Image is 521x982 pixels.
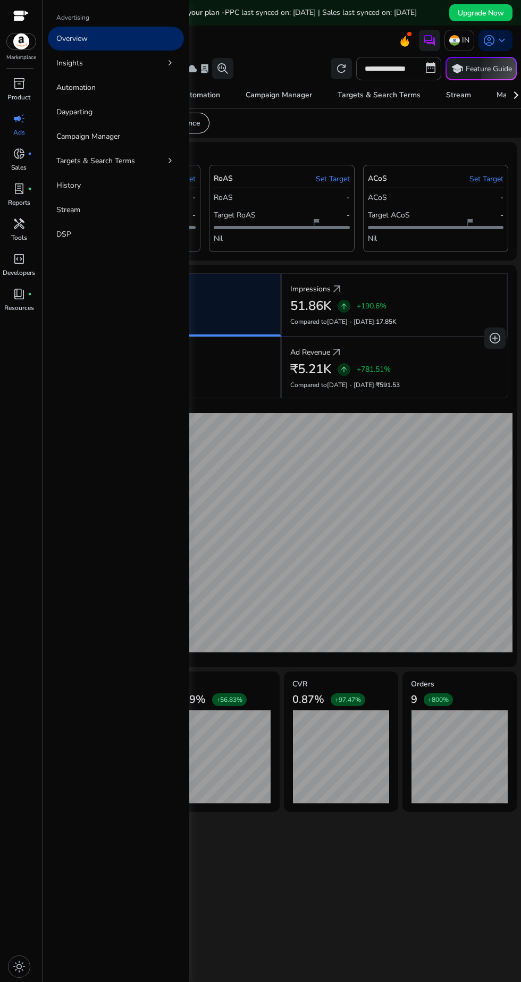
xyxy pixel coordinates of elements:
p: Feature Guide [466,64,512,74]
img: in.svg [449,35,460,46]
span: [DATE] - [DATE] [327,381,374,389]
p: RoAS [214,192,233,203]
span: keyboard_arrow_down [495,34,508,47]
span: donut_small [13,147,26,160]
span: +56.83% [216,695,242,704]
p: Product [7,93,30,102]
p: - [192,209,196,221]
p: Automation [56,82,96,93]
p: - [192,192,196,203]
span: 17.85K [376,317,397,326]
p: Stream [56,204,80,215]
h2: ₹5.21K [290,362,331,377]
p: Campaign Manager [56,131,120,142]
h3: 0.87% [292,693,324,706]
button: refresh [331,58,352,79]
button: add_circle [484,328,506,349]
p: Developers [3,268,35,278]
button: Upgrade Now [449,4,512,21]
button: search_insights [212,58,233,79]
div: Targets & Search Terms [338,91,421,99]
img: amazon.svg [7,33,36,49]
span: flag_2 [312,218,321,226]
span: lab_profile [199,63,210,74]
a: arrow_outward [330,346,343,359]
p: History [56,180,81,191]
span: fiber_manual_record [28,187,32,191]
p: Tools [11,233,27,242]
p: Dayparting [56,106,93,117]
a: Set Target [316,173,350,184]
h5: RoAS [214,174,233,183]
p: Target ACoS [368,209,410,221]
span: light_mode [13,960,26,973]
span: refresh [335,62,348,75]
p: Marketplace [6,54,36,62]
span: campaign [13,112,26,125]
p: ACoS [368,192,387,203]
h5: CTR [174,680,271,689]
span: PPC last synced on: [DATE] | Sales last synced on: [DATE] [225,7,417,18]
p: Sales [11,163,27,172]
p: Ads [13,128,25,137]
div: Stream [446,91,471,99]
div: Automation [180,91,220,99]
h5: ACoS [368,174,387,183]
span: inventory_2 [13,77,26,90]
a: Set Target [469,173,503,184]
p: Insights [56,57,83,69]
p: - [500,209,503,221]
p: Ad Revenue [290,347,330,358]
p: Nil [214,233,223,244]
span: [DATE] - [DATE] [327,317,374,326]
p: Impressions [290,283,331,295]
button: schoolFeature Guide [446,57,517,80]
h3: 1.99% [174,693,206,706]
p: - [347,192,350,203]
span: chevron_right [165,57,175,68]
p: Compared to : [290,317,498,326]
p: +781.51% [357,366,391,373]
h5: CVR [292,680,390,689]
h2: 51.86K [290,298,331,314]
span: ₹591.53 [376,381,400,389]
p: Target RoAS [214,209,256,221]
span: lab_profile [13,182,26,195]
span: chevron_right [165,155,175,166]
p: Compared to : [290,380,499,390]
p: Nil [368,233,377,244]
span: cloud [187,63,197,74]
p: DSP [56,229,71,240]
a: arrow_outward [331,283,343,296]
span: handyman [13,217,26,230]
p: +190.6% [357,303,386,310]
span: fiber_manual_record [28,292,32,296]
span: Upgrade Now [458,7,504,19]
span: account_circle [483,34,495,47]
span: +800% [428,695,449,704]
div: Campaign Manager [246,91,312,99]
p: Reports [8,198,30,207]
p: Targets & Search Terms [56,155,135,166]
h5: Data syncs run less frequently on your plan - [70,9,417,18]
span: book_4 [13,288,26,300]
p: Overview [56,33,88,44]
span: add_circle [489,332,501,345]
p: IN [462,31,469,49]
p: Resources [4,303,34,313]
p: - [347,209,350,221]
span: +97.47% [335,695,361,704]
h5: Orders [411,680,508,689]
h3: 9 [411,693,417,706]
span: arrow_upward [340,302,348,310]
span: fiber_manual_record [28,152,32,156]
span: flag_2 [466,218,474,226]
span: arrow_upward [340,365,348,374]
span: code_blocks [13,253,26,265]
span: search_insights [216,62,229,75]
span: school [451,62,464,75]
p: Advertising [56,13,89,22]
p: - [500,192,503,203]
